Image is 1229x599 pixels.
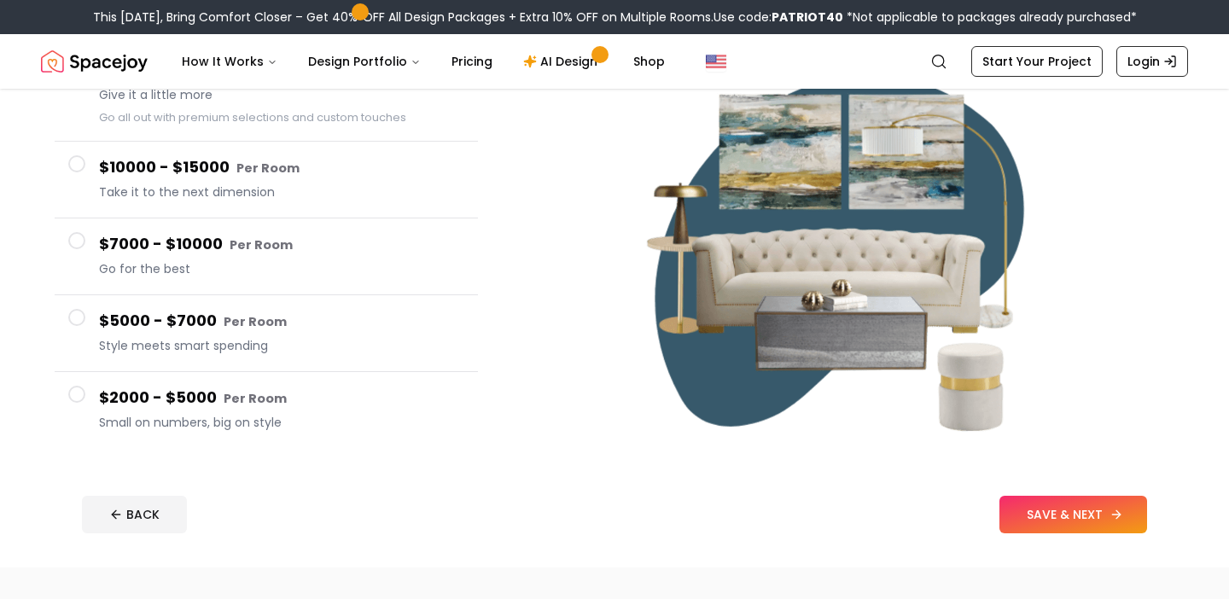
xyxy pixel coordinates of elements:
[41,44,148,79] a: Spacejoy
[706,51,726,72] img: United States
[99,183,464,201] span: Take it to the next dimension
[99,155,464,180] h4: $10000 - $15000
[230,236,293,253] small: Per Room
[999,496,1147,533] button: SAVE & NEXT
[99,309,464,334] h4: $5000 - $7000
[224,390,287,407] small: Per Room
[99,110,406,125] small: Go all out with premium selections and custom touches
[620,44,679,79] a: Shop
[93,9,1137,26] div: This [DATE], Bring Comfort Closer – Get 40% OFF All Design Packages + Extra 10% OFF on Multiple R...
[510,44,616,79] a: AI Design
[55,218,478,295] button: $7000 - $10000 Per RoomGo for the best
[294,44,434,79] button: Design Portfolio
[55,44,478,142] button: $15000 or More Per RoomGive it a little moreGo all out with premium selections and custom touches
[714,9,843,26] span: Use code:
[843,9,1137,26] span: *Not applicable to packages already purchased*
[99,414,464,431] span: Small on numbers, big on style
[99,260,464,277] span: Go for the best
[55,142,478,218] button: $10000 - $15000 Per RoomTake it to the next dimension
[99,232,464,257] h4: $7000 - $10000
[971,46,1103,77] a: Start Your Project
[168,44,679,79] nav: Main
[99,86,464,103] span: Give it a little more
[55,372,478,448] button: $2000 - $5000 Per RoomSmall on numbers, big on style
[41,44,148,79] img: Spacejoy Logo
[99,386,464,410] h4: $2000 - $5000
[438,44,506,79] a: Pricing
[1116,46,1188,77] a: Login
[168,44,291,79] button: How It Works
[772,9,843,26] b: PATRIOT40
[99,337,464,354] span: Style meets smart spending
[236,160,300,177] small: Per Room
[82,496,187,533] button: BACK
[55,295,478,372] button: $5000 - $7000 Per RoomStyle meets smart spending
[224,313,287,330] small: Per Room
[41,34,1188,89] nav: Global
